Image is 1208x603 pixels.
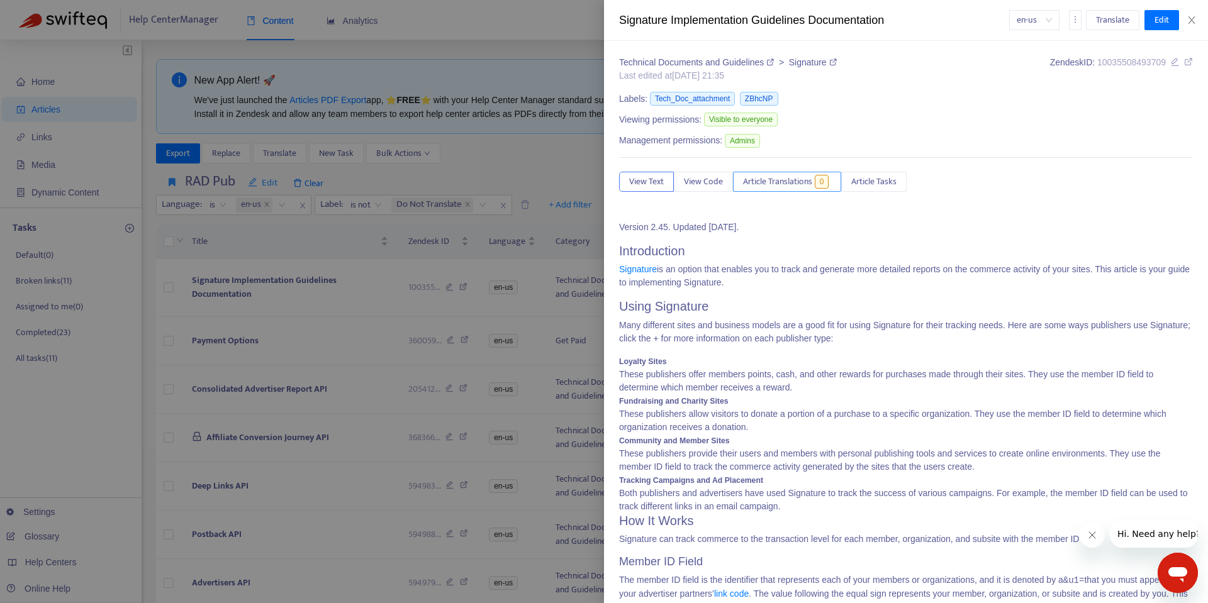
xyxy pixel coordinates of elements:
[619,555,1193,569] h3: Member ID Field
[1097,57,1166,67] span: 10035508493709
[619,407,1193,434] div: These publishers allow visitors to donate a portion of a purchase to a specific organization. The...
[1096,13,1129,27] span: Translate
[1086,10,1139,30] button: Translate
[619,299,1193,314] h2: Using Signature
[619,221,1193,234] p: Version 2.45. Updated [DATE].
[619,264,657,274] a: Signature
[629,175,664,189] span: View Text
[619,134,722,147] span: Management permissions:
[733,172,841,192] button: Article Translations0
[1080,523,1105,548] iframe: Close message
[619,92,647,106] span: Labels:
[619,263,1193,289] p: is an option that enables you to track and generate more detailed reports on the commerce activit...
[1069,10,1082,30] button: more
[619,533,1193,546] p: Signature can track commerce to the transaction level for each member, organization, and subsite ...
[789,57,837,67] a: Signature
[841,172,907,192] button: Article Tasks
[619,243,1193,258] h2: Introduction
[1071,15,1080,24] span: more
[1110,520,1198,548] iframe: Message from company
[714,589,749,599] a: link code
[1017,11,1052,30] span: en-us
[1158,553,1198,593] iframe: Button to launch messaging window
[1187,15,1197,25] span: close
[1144,10,1179,30] button: Edit
[619,397,729,406] strong: Fundraising and Charity Sites
[1183,14,1200,26] button: Close
[684,175,723,189] span: View Code
[619,113,702,126] span: Viewing permissions:
[619,436,730,445] strong: Community and Member Sites
[704,113,778,126] span: Visible to everyone
[619,69,837,82] div: Last edited at [DATE] 21:35
[743,175,812,189] span: Article Translations
[619,12,1009,29] div: Signature Implementation Guidelines Documentation
[619,357,667,366] strong: Loyalty Sites
[1063,575,1085,585] samp: &u1=
[619,476,763,485] strong: Tracking Campaigns and Ad Placement
[619,513,1193,528] h2: How It Works
[815,175,829,189] span: 0
[619,447,1193,473] div: These publishers provide their users and members with personal publishing tools and services to c...
[619,172,674,192] button: View Text
[674,172,733,192] button: View Code
[1155,13,1169,27] span: Edit
[650,92,735,106] span: Tech_Doc_attachment
[740,92,778,106] span: ZBhcNP
[619,56,837,69] div: >
[725,134,760,148] span: Admins
[619,487,1193,513] div: Both publishers and advertisers have used Signature to track the success of various campaigns. Fo...
[619,368,1193,394] div: These publishers offer members points, cash, and other rewards for purchases made through their s...
[8,9,91,19] span: Hi. Need any help?
[619,319,1193,345] p: Many different sites and business models are a good fit for using Signature for their tracking ne...
[619,57,776,67] a: Technical Documents and Guidelines
[851,175,897,189] span: Article Tasks
[1050,56,1193,82] div: Zendesk ID:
